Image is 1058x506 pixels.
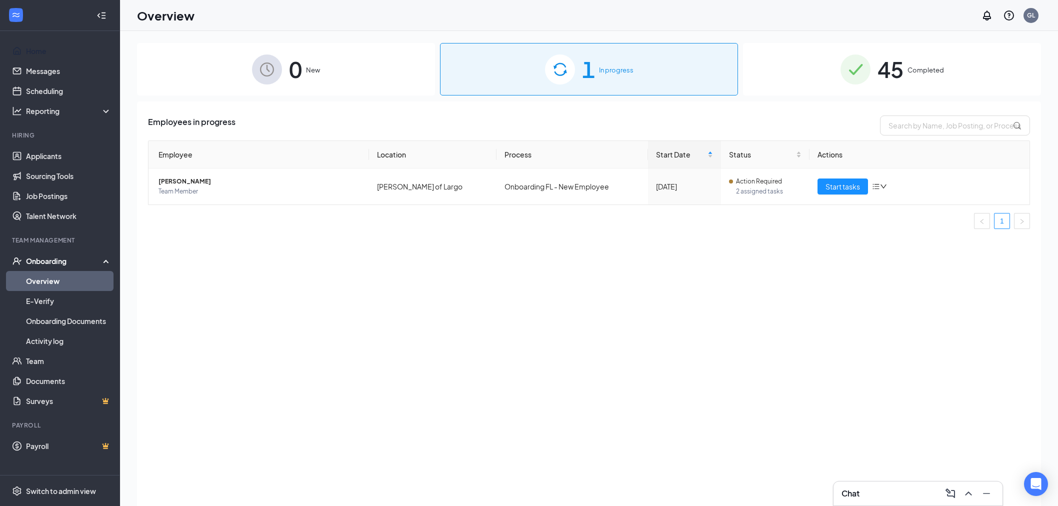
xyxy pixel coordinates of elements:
div: Hiring [12,131,109,139]
button: ChevronUp [960,485,976,501]
h3: Chat [841,488,859,499]
span: Status [729,149,793,160]
div: Onboarding [26,256,103,266]
span: In progress [599,65,633,75]
a: Home [26,41,111,61]
span: 45 [877,52,903,86]
input: Search by Name, Job Posting, or Process [880,115,1030,135]
a: Scheduling [26,81,111,101]
button: right [1014,213,1030,229]
svg: Settings [12,486,22,496]
div: Switch to admin view [26,486,96,496]
span: 0 [289,52,302,86]
div: Reporting [26,106,112,116]
svg: Collapse [96,10,106,20]
div: Open Intercom Messenger [1024,472,1048,496]
th: Employee [148,141,369,168]
td: [PERSON_NAME] of Largo [369,168,496,204]
span: Team Member [158,186,361,196]
svg: UserCheck [12,256,22,266]
th: Process [496,141,648,168]
span: 2 assigned tasks [736,186,801,196]
th: Status [721,141,809,168]
li: Previous Page [974,213,990,229]
h1: Overview [137,7,194,24]
a: Sourcing Tools [26,166,111,186]
a: Applicants [26,146,111,166]
a: SurveysCrown [26,391,111,411]
a: E-Verify [26,291,111,311]
button: ComposeMessage [942,485,958,501]
div: GL [1027,11,1035,19]
div: Team Management [12,236,109,244]
a: Onboarding Documents [26,311,111,331]
span: 1 [582,52,595,86]
svg: QuestionInfo [1003,9,1015,21]
span: New [306,65,320,75]
a: Activity log [26,331,111,351]
span: Start tasks [825,181,860,192]
button: Minimize [978,485,994,501]
svg: Analysis [12,106,22,116]
span: Employees in progress [148,115,235,135]
th: Location [369,141,496,168]
th: Actions [809,141,1030,168]
svg: Notifications [981,9,993,21]
a: Team [26,351,111,371]
span: Start Date [656,149,705,160]
span: Completed [907,65,944,75]
svg: ChevronUp [962,487,974,499]
span: bars [872,182,880,190]
a: Documents [26,371,111,391]
a: 1 [994,213,1009,228]
div: Payroll [12,421,109,429]
a: PayrollCrown [26,436,111,456]
svg: ComposeMessage [944,487,956,499]
a: Talent Network [26,206,111,226]
span: left [979,218,985,224]
a: Job Postings [26,186,111,206]
span: [PERSON_NAME] [158,176,361,186]
svg: Minimize [980,487,992,499]
li: Next Page [1014,213,1030,229]
span: down [880,183,887,190]
a: Overview [26,271,111,291]
span: right [1019,218,1025,224]
button: Start tasks [817,178,868,194]
td: Onboarding FL - New Employee [496,168,648,204]
button: left [974,213,990,229]
li: 1 [994,213,1010,229]
a: Messages [26,61,111,81]
div: [DATE] [656,181,713,192]
span: Action Required [736,176,782,186]
svg: WorkstreamLogo [11,10,21,20]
